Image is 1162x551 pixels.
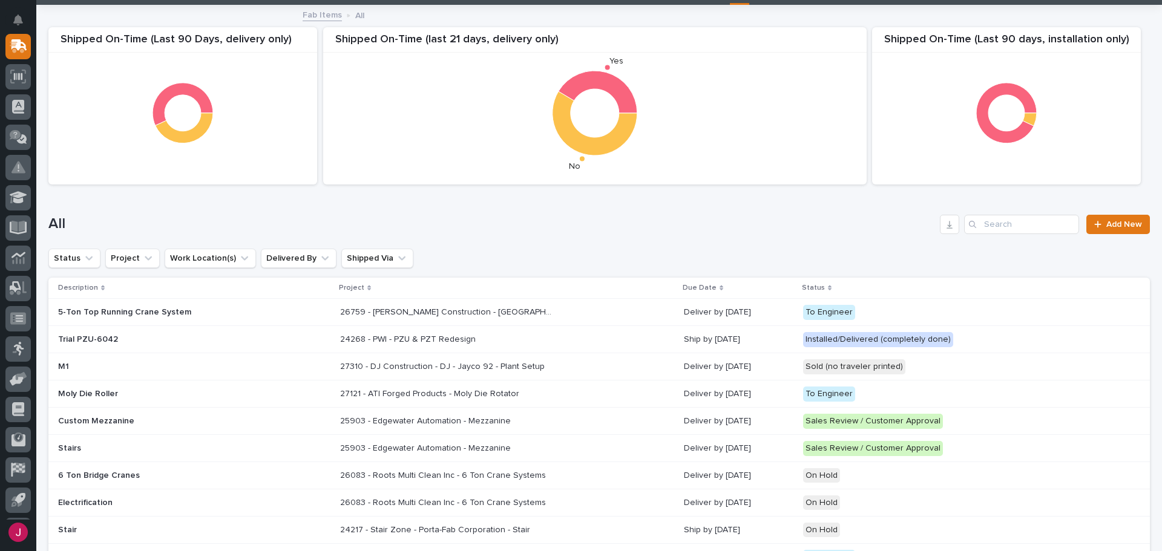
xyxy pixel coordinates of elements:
[802,281,825,295] p: Status
[5,520,31,545] button: users-avatar
[340,386,522,399] p: 27121 - ATI Forged Products - Moly Die Rotator
[48,462,1150,489] tr: 6 Ton Bridge Cranes26083 - Roots Multi Clean Inc - 6 Ton Crane Systems26083 - Roots Multi Clean I...
[48,326,1150,353] tr: Trial PZU-604224268 - PWI - PZU & PZT Redesign24268 - PWI - PZU & PZT Redesign Ship by [DATE]Inst...
[48,435,1150,462] tr: Stairs25903 - Edgewater Automation - Mezzanine25903 - Edgewater Automation - Mezzanine Deliver by...
[803,414,943,429] div: Sales Review / Customer Approval
[15,15,31,34] div: Notifications
[803,332,953,347] div: Installed/Delivered (completely done)
[58,498,270,508] p: Electrification
[58,525,270,535] p: Stair
[48,299,1150,326] tr: 5-Ton Top Running Crane System26759 - [PERSON_NAME] Construction - [GEOGRAPHIC_DATA] Department 5...
[48,517,1150,544] tr: Stair24217 - Stair Zone - Porta-Fab Corporation - Stair24217 - Stair Zone - Porta-Fab Corporation...
[684,498,793,508] p: Deliver by [DATE]
[58,334,270,345] p: Trial PZU-6042
[964,215,1079,234] input: Search
[355,8,364,21] p: All
[339,281,364,295] p: Project
[165,249,256,268] button: Work Location(s)
[340,441,513,454] p: 25903 - Edgewater Automation - Mezzanine
[340,495,548,508] p: 26083 - Roots Multi Clean Inc - 6 Ton Crane Systems
[341,249,413,268] button: Shipped Via
[684,307,793,318] p: Deliver by [DATE]
[261,249,336,268] button: Delivered By
[105,249,160,268] button: Project
[48,249,100,268] button: Status
[58,443,270,454] p: Stairs
[48,489,1150,517] tr: Electrification26083 - Roots Multi Clean Inc - 6 Ton Crane Systems26083 - Roots Multi Clean Inc -...
[340,359,547,372] p: 27310 - DJ Construction - DJ - Jayco 92 - Plant Setup
[803,495,840,510] div: On Hold
[609,57,623,66] text: Yes
[569,162,580,171] text: No
[803,386,855,402] div: To Engineer
[340,468,548,481] p: 26083 - Roots Multi Clean Inc - 6 Ton Crane Systems
[340,414,513,426] p: 25903 - Edgewater Automation - Mezzanine
[803,468,840,483] div: On Hold
[340,523,533,535] p: 24217 - Stair Zone - Porta-Fab Corporation - Stair
[803,359,905,374] div: Sold (no traveler printed)
[58,362,270,372] p: M1
[58,471,270,481] p: 6 Ton Bridge Cranes
[48,33,317,53] div: Shipped On-Time (Last 90 Days, delivery only)
[323,33,867,53] div: Shipped On-Time (last 21 days, delivery only)
[1086,215,1150,234] a: Add New
[58,281,98,295] p: Description
[803,441,943,456] div: Sales Review / Customer Approval
[58,307,270,318] p: 5-Ton Top Running Crane System
[803,523,840,538] div: On Hold
[340,332,478,345] p: 24268 - PWI - PZU & PZT Redesign
[872,33,1141,53] div: Shipped On-Time (Last 90 days, installation only)
[48,353,1150,380] tr: M127310 - DJ Construction - DJ - Jayco 92 - Plant Setup27310 - DJ Construction - DJ - Jayco 92 - ...
[684,334,793,345] p: Ship by [DATE]
[48,408,1150,435] tr: Custom Mezzanine25903 - Edgewater Automation - Mezzanine25903 - Edgewater Automation - Mezzanine ...
[684,362,793,372] p: Deliver by [DATE]
[1106,220,1142,229] span: Add New
[340,305,554,318] p: 26759 - Robinson Construction - Warsaw Public Works Street Department 5T Bridge Crane
[684,525,793,535] p: Ship by [DATE]
[48,380,1150,408] tr: Moly Die Roller27121 - ATI Forged Products - Moly Die Rotator27121 - ATI Forged Products - Moly D...
[683,281,717,295] p: Due Date
[58,416,270,426] p: Custom Mezzanine
[803,305,855,320] div: To Engineer
[684,471,793,481] p: Deliver by [DATE]
[684,443,793,454] p: Deliver by [DATE]
[5,7,31,33] button: Notifications
[58,389,270,399] p: Moly Die Roller
[684,416,793,426] p: Deliver by [DATE]
[48,215,935,233] h1: All
[684,389,793,399] p: Deliver by [DATE]
[303,7,342,21] a: Fab Items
